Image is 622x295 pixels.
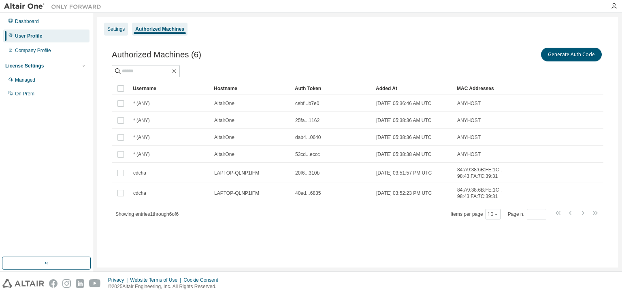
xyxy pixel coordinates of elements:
[133,134,150,141] span: * (ANY)
[133,100,150,107] span: * (ANY)
[295,170,320,176] span: 20f6...310b
[135,26,184,32] div: Authorized Machines
[457,100,481,107] span: ANYHOST
[376,117,432,124] span: [DATE] 05:38:36 AM UTC
[107,26,125,32] div: Settings
[295,151,320,158] span: 53cd...eccc
[295,134,321,141] span: dab4...0640
[130,277,183,283] div: Website Terms of Use
[214,170,259,176] span: LAPTOP-QLNP1IFM
[376,82,450,95] div: Added At
[376,190,432,196] span: [DATE] 03:52:23 PM UTC
[115,211,179,217] span: Showing entries 1 through 6 of 6
[112,50,201,59] span: Authorized Machines (6)
[15,33,42,39] div: User Profile
[76,279,84,288] img: linkedin.svg
[457,187,518,200] span: 84:A9:38:6B:FE:1C , 98:43:FA:7C:39:31
[214,117,234,124] span: AltairOne
[457,151,481,158] span: ANYHOST
[376,170,432,176] span: [DATE] 03:51:57 PM UTC
[214,100,234,107] span: AltairOne
[295,100,319,107] span: cebf...b7e0
[457,82,518,95] div: MAC Addresses
[295,190,321,196] span: 40ed...6835
[15,91,34,97] div: On Prem
[295,117,320,124] span: 25fa...1162
[133,82,207,95] div: Username
[508,209,546,219] span: Page n.
[15,18,39,25] div: Dashboard
[541,48,602,61] button: Generate Auth Code
[457,134,481,141] span: ANYHOST
[15,47,51,54] div: Company Profile
[108,283,223,290] p: © 2025 Altair Engineering, Inc. All Rights Reserved.
[62,279,71,288] img: instagram.svg
[133,151,150,158] span: * (ANY)
[108,277,130,283] div: Privacy
[133,190,146,196] span: cdcha
[133,170,146,176] span: cdcha
[214,134,234,141] span: AltairOne
[4,2,105,11] img: Altair One
[214,190,259,196] span: LAPTOP-QLNP1IFM
[488,211,498,217] button: 10
[376,134,432,141] span: [DATE] 05:38:36 AM UTC
[133,117,150,124] span: * (ANY)
[457,117,481,124] span: ANYHOST
[2,279,44,288] img: altair_logo.svg
[376,151,432,158] span: [DATE] 05:38:38 AM UTC
[49,279,58,288] img: facebook.svg
[183,277,223,283] div: Cookie Consent
[89,279,101,288] img: youtube.svg
[15,77,35,83] div: Managed
[5,63,44,69] div: License Settings
[295,82,369,95] div: Auth Token
[214,82,288,95] div: Hostname
[457,166,518,179] span: 84:A9:38:6B:FE:1C , 98:43:FA:7C:39:31
[376,100,432,107] span: [DATE] 05:36:46 AM UTC
[451,209,501,219] span: Items per page
[214,151,234,158] span: AltairOne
